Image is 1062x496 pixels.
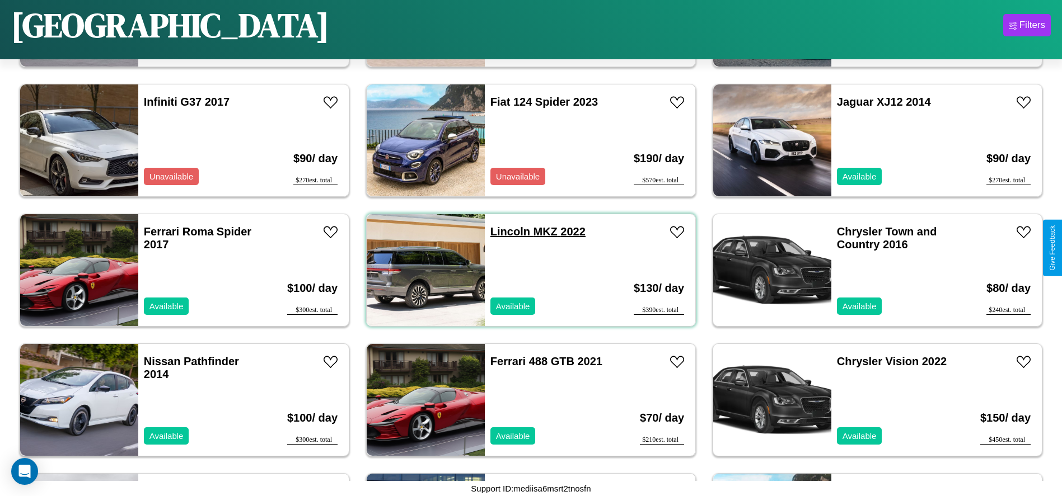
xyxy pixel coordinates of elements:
[837,225,937,251] a: Chrysler Town and Country 2016
[490,225,586,238] a: Lincoln MKZ 2022
[837,355,947,367] a: Chrysler Vision 2022
[149,299,184,314] p: Available
[986,141,1031,176] h3: $ 90 / day
[1019,20,1045,31] div: Filters
[287,271,338,306] h3: $ 100 / day
[293,141,338,176] h3: $ 90 / day
[496,428,530,443] p: Available
[986,306,1031,315] div: $ 240 est. total
[144,225,251,251] a: Ferrari Roma Spider 2017
[837,96,931,108] a: Jaguar XJ12 2014
[986,176,1031,185] div: $ 270 est. total
[287,436,338,445] div: $ 300 est. total
[843,169,877,184] p: Available
[496,299,530,314] p: Available
[490,355,602,367] a: Ferrari 488 GTB 2021
[11,2,329,48] h1: [GEOGRAPHIC_DATA]
[287,306,338,315] div: $ 300 est. total
[293,176,338,185] div: $ 270 est. total
[634,176,684,185] div: $ 570 est. total
[640,436,684,445] div: $ 210 est. total
[144,96,230,108] a: Infiniti G37 2017
[144,355,239,380] a: Nissan Pathfinder 2014
[986,271,1031,306] h3: $ 80 / day
[471,481,591,496] p: Support ID: mediisa6msrt2tnosfn
[149,428,184,443] p: Available
[11,458,38,485] div: Open Intercom Messenger
[149,169,193,184] p: Unavailable
[843,428,877,443] p: Available
[490,96,598,108] a: Fiat 124 Spider 2023
[980,436,1031,445] div: $ 450 est. total
[980,400,1031,436] h3: $ 150 / day
[287,400,338,436] h3: $ 100 / day
[634,271,684,306] h3: $ 130 / day
[1003,14,1051,36] button: Filters
[634,141,684,176] h3: $ 190 / day
[640,400,684,436] h3: $ 70 / day
[496,169,540,184] p: Unavailable
[843,299,877,314] p: Available
[1049,225,1056,271] div: Give Feedback
[634,306,684,315] div: $ 390 est. total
